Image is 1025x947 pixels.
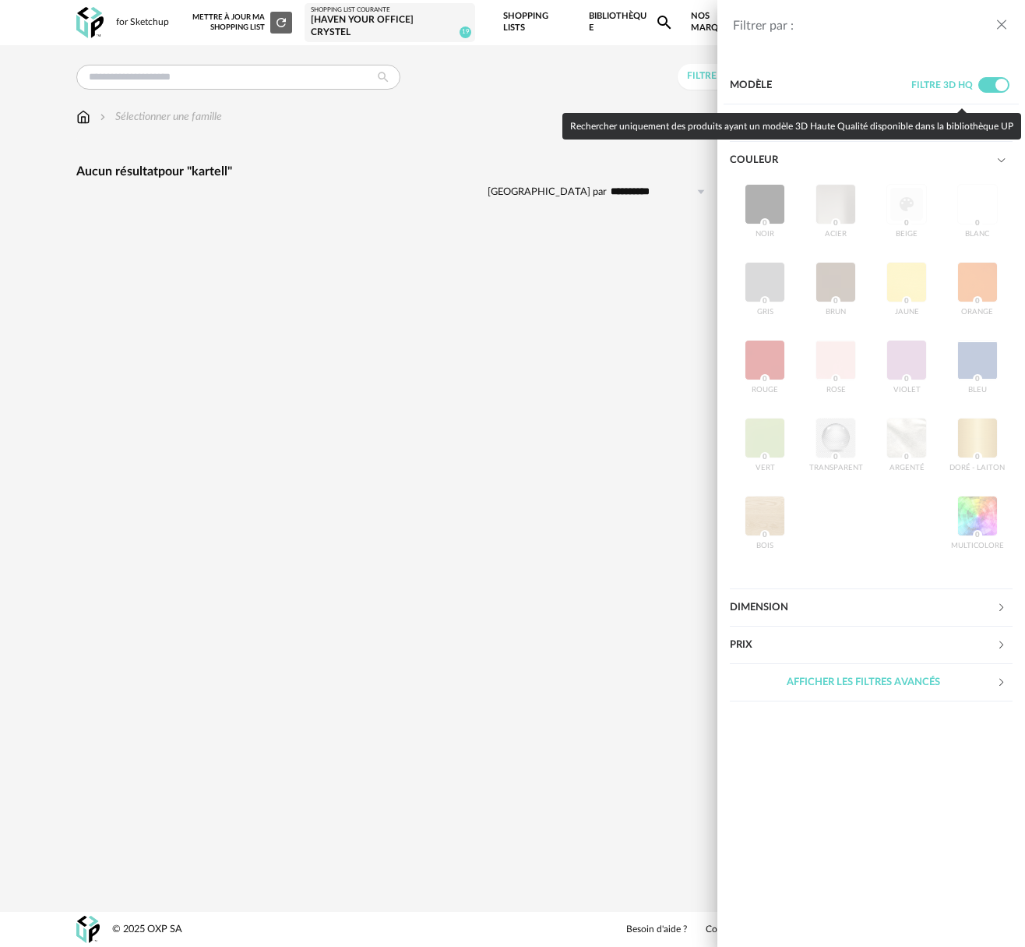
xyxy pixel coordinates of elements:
[730,589,1013,627] div: Dimension
[733,18,994,34] div: Filtrer par :
[730,627,1013,664] div: Prix
[730,179,1013,589] div: Couleur
[730,104,996,142] div: Marque
[730,664,1013,701] div: Afficher les filtres avancés
[730,589,996,627] div: Dimension
[730,142,996,179] div: Couleur
[911,80,973,90] span: Filtre 3D HQ
[730,67,911,104] div: Modèle
[994,16,1009,36] button: close drawer
[730,627,996,664] div: Prix
[730,664,996,701] div: Afficher les filtres avancés
[730,104,1013,142] div: Marque
[562,113,1021,140] div: Rechercher uniquement des produits ayant un modèle 3D Haute Qualité disponible dans la bibliothèq...
[730,142,1013,179] div: Couleur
